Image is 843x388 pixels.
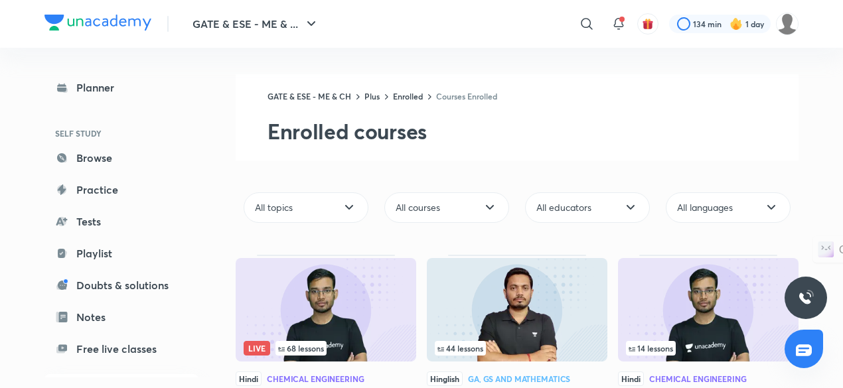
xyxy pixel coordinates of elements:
a: Practice [44,176,198,203]
div: infocontainer [435,341,599,356]
a: Tests [44,208,198,235]
div: Chemical Engineering [267,375,364,383]
div: infosection [626,341,791,356]
div: left [244,341,408,356]
span: 14 lessons [629,344,673,352]
div: Chemical Engineering [649,375,747,383]
span: All languages [677,201,733,214]
a: Plus [364,91,380,101]
span: Live [244,341,270,356]
span: Hinglish [427,371,463,386]
span: Hindi [236,371,262,386]
img: yash Singh [776,13,799,35]
div: left [435,341,599,356]
a: GATE & ESE - ME & CH [268,91,351,101]
a: Planner [44,74,198,101]
a: Notes [44,304,198,330]
span: All courses [396,201,440,214]
h6: SELF STUDY [44,122,198,145]
div: GA, GS and Mathematics [468,375,570,383]
h2: Enrolled courses [268,118,799,145]
a: Browse [44,145,198,171]
div: left [626,341,791,356]
a: Playlist [44,240,198,267]
span: 44 lessons [437,344,483,352]
img: ttu [798,290,814,306]
img: streak [729,17,743,31]
span: 68 lessons [278,344,324,352]
button: GATE & ESE - ME & ... [185,11,327,37]
img: Thumbnail [618,258,799,361]
div: infocontainer [626,341,791,356]
a: Free live classes [44,336,198,362]
a: Doubts & solutions [44,272,198,298]
a: Enrolled [393,91,423,101]
span: All topics [255,201,293,214]
a: Company Logo [44,15,151,34]
div: infocontainer [244,341,408,356]
span: All educators [536,201,591,214]
img: Thumbnail [236,258,416,361]
div: infosection [435,341,599,356]
img: Thumbnail [427,258,607,361]
img: Company Logo [44,15,151,31]
button: avatar [637,13,658,34]
div: infosection [244,341,408,356]
span: Hindi [618,371,644,386]
img: avatar [642,18,654,30]
a: Courses Enrolled [436,91,497,101]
